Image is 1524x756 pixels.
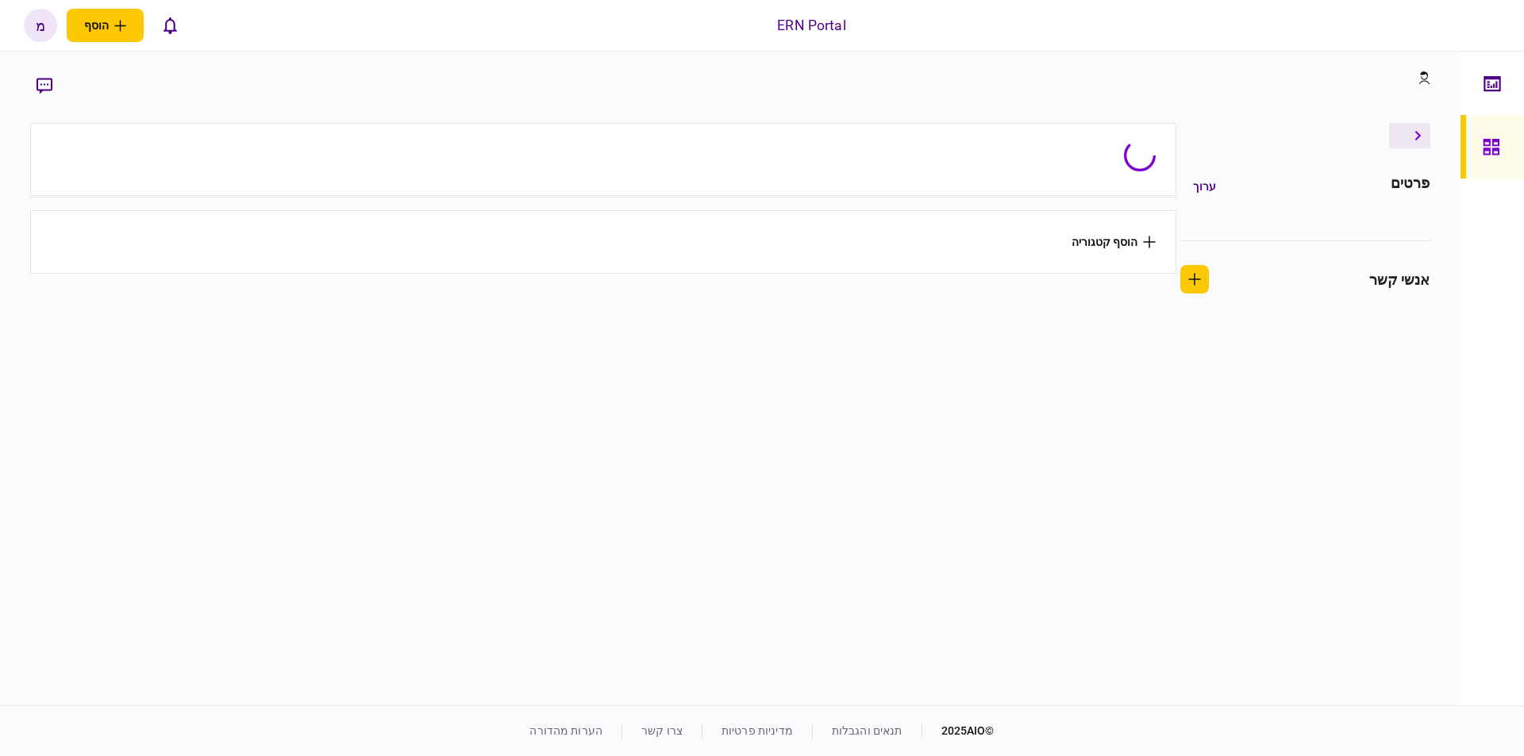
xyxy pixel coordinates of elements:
[153,9,187,42] button: פתח רשימת התראות
[777,15,845,36] div: ERN Portal
[529,724,602,737] a: הערות מהדורה
[922,723,995,739] div: © 2025 AIO
[722,724,793,737] a: מדיניות פרטיות
[1072,236,1156,248] button: הוסף קטגוריה
[1369,269,1430,290] div: אנשי קשר
[1391,172,1430,201] div: פרטים
[832,724,902,737] a: תנאים והגבלות
[67,9,144,42] button: פתח תפריט להוספת לקוח
[1180,172,1229,201] button: ערוך
[641,724,683,737] a: צרו קשר
[24,9,57,42] button: מ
